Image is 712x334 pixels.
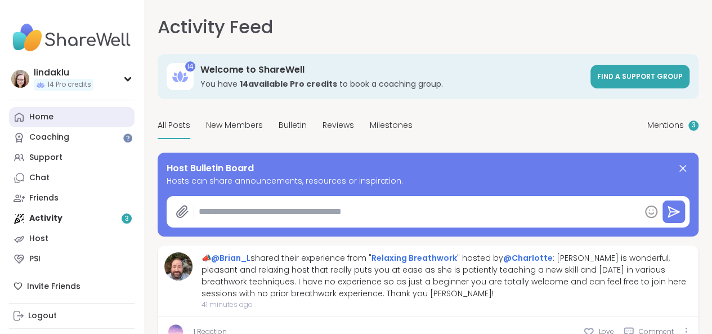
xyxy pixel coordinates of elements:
h3: Welcome to ShareWell [200,64,584,76]
span: 14 Pro credits [47,80,91,90]
div: 14 [185,61,195,72]
div: PSI [29,253,41,265]
h3: You have to book a coaching group. [200,78,584,90]
span: Milestones [370,119,413,131]
div: Chat [29,172,50,184]
a: Coaching [9,127,135,148]
span: Reviews [323,119,354,131]
span: Bulletin [279,119,307,131]
img: lindaklu [11,70,29,88]
div: Friends [29,193,59,204]
a: Host [9,229,135,249]
span: All Posts [158,119,190,131]
a: Relaxing Breathwork [371,252,457,264]
a: Support [9,148,135,168]
iframe: Spotlight [123,133,132,142]
div: Home [29,112,53,123]
span: 3 [692,121,696,130]
b: 14 available Pro credit s [240,78,337,90]
div: Coaching [29,132,69,143]
div: lindaklu [34,66,93,79]
a: @CharIotte [503,252,553,264]
span: Host Bulletin Board [167,162,254,175]
span: New Members [206,119,263,131]
a: Friends [9,188,135,208]
img: ShareWell Nav Logo [9,18,135,57]
a: PSI [9,249,135,269]
span: Mentions [647,119,684,131]
span: Hosts can share announcements, resources or inspiration. [167,175,689,187]
div: Support [29,152,62,163]
a: Logout [9,306,135,326]
img: Brian_L [164,252,192,280]
a: Find a support group [590,65,689,88]
a: Chat [9,168,135,188]
a: Home [9,107,135,127]
div: Logout [28,310,57,322]
a: @Brian_L [211,252,250,264]
div: Host [29,233,48,244]
div: 📣 shared their experience from " " hosted by : [PERSON_NAME] is wonderful, pleasant and relaxing ... [201,252,692,300]
span: Find a support group [597,72,683,81]
h1: Activity Feed [158,14,273,41]
div: Invite Friends [9,276,135,296]
span: 41 minutes ago [201,300,692,310]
